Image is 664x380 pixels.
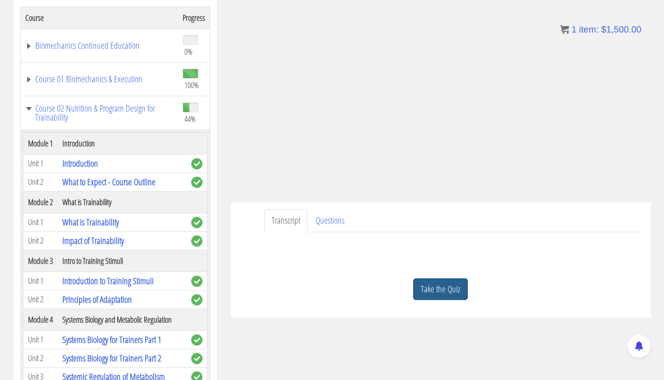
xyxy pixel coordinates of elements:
a: Course 02 Nutrition & Program Design for Trainability [25,104,174,122]
span: complete [191,158,202,169]
span: $ [601,24,606,34]
span: 0% [184,47,193,56]
a: Transcript [264,209,307,232]
th: What is Trainability [58,191,186,213]
span: item: [579,24,598,34]
td: Unit 1 [23,272,58,290]
span: complete [191,217,202,228]
td: Unit 1 [23,213,58,231]
a: Questions [308,209,352,232]
span: 44% [184,114,196,124]
th: Module 1 [23,132,58,154]
a: Systems Biology for Trainers Part 2 [62,352,161,364]
img: icon11.png [560,25,569,34]
a: Systems Biology for Trainers Part 1 [62,333,161,346]
th: Module 2 [23,191,58,213]
span: complete [191,294,202,305]
th: Intro to Training Stimuli [58,250,186,272]
span: complete [191,276,202,287]
span: complete [191,235,202,247]
td: Unit 2 [23,290,58,309]
td: Unit 2 [23,349,58,367]
a: What is Trainability [62,216,119,228]
td: Unit 1 [23,330,58,349]
a: Impact of Trainability [62,235,124,247]
th: Module 3 [23,250,58,272]
th: Progress [178,7,210,28]
a: Introduction to Training Stimuli [62,275,154,287]
td: Unit 2 [23,173,58,191]
th: Module 4 [23,309,58,330]
a: Course 01 Biomechanics & Execution [25,75,174,84]
span: 100% [184,80,199,90]
a: What to Expect - Course Outline [62,176,155,188]
a: 1 item: $1,500.00 [560,24,641,34]
a: Introduction [62,157,98,169]
span: 1 [571,24,576,34]
a: Take the Quiz [413,278,468,300]
span: complete [191,353,202,364]
span: complete [191,334,202,346]
th: Course [20,7,178,28]
th: Systems Biology and Metabolic Regulation [58,309,186,330]
td: Unit 2 [23,231,58,250]
bdi: 1,500.00 [601,24,641,34]
a: Principles of Adaptation [62,293,132,305]
td: Unit 1 [23,154,58,173]
span: complete [191,177,202,188]
th: Introduction [58,132,186,154]
a: Biomechanics Continued Education [25,41,174,50]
